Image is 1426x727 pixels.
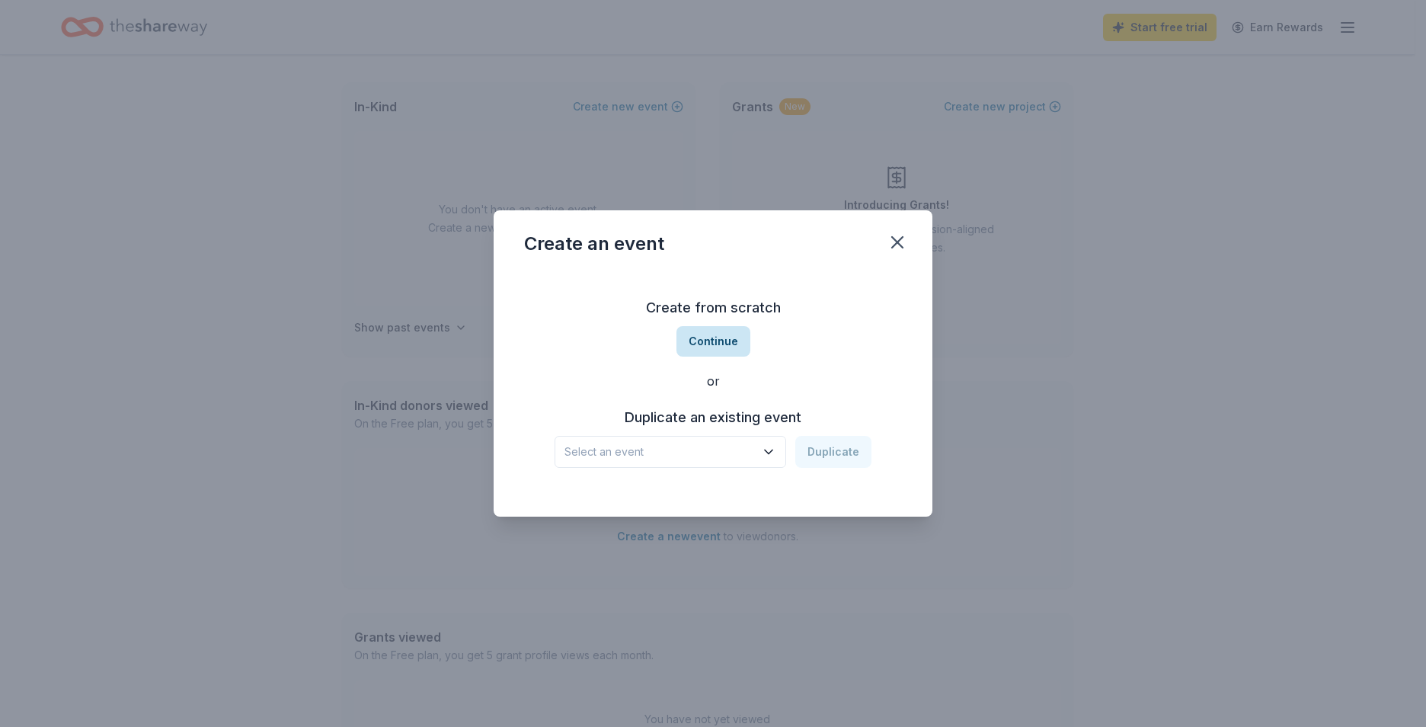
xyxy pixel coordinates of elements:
[564,443,755,461] span: Select an event
[555,436,786,468] button: Select an event
[524,296,902,320] h3: Create from scratch
[555,405,871,430] h3: Duplicate an existing event
[524,372,902,390] div: or
[524,232,664,256] div: Create an event
[676,326,750,357] button: Continue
